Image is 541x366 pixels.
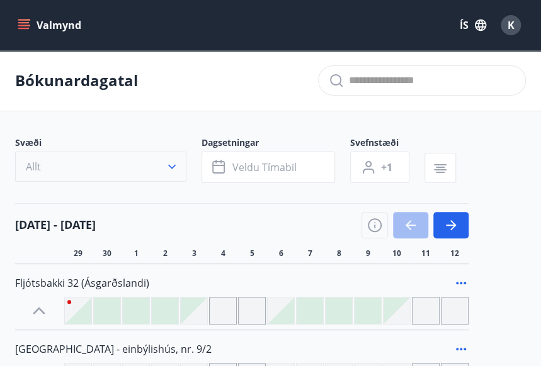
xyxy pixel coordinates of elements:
[496,10,526,40] button: K
[421,248,430,258] span: 11
[103,248,111,258] span: 30
[163,248,168,258] span: 2
[15,70,138,91] p: Bókunardagatal
[74,248,83,258] span: 29
[15,152,186,182] button: Allt
[308,248,312,258] span: 7
[15,342,212,356] span: [GEOGRAPHIC_DATA] - einbýlishús, nr. 9/2
[15,136,202,152] span: Svæði
[15,276,149,290] span: Fljótsbakki 32 (Ásgarðslandi)
[381,160,392,174] span: +1
[337,248,341,258] span: 8
[450,248,459,258] span: 12
[134,248,139,258] span: 1
[366,248,370,258] span: 9
[508,18,515,32] span: K
[279,248,283,258] span: 6
[192,248,196,258] span: 3
[202,152,335,183] button: Veldu tímabil
[202,136,350,152] span: Dagsetningar
[15,14,86,36] button: menu
[232,160,297,174] span: Veldu tímabil
[350,136,424,152] span: Svefnstæði
[250,248,254,258] span: 5
[221,248,225,258] span: 4
[453,14,493,36] button: ÍS
[392,248,401,258] span: 10
[15,216,96,233] h4: [DATE] - [DATE]
[26,160,41,174] span: Allt
[350,152,409,183] button: +1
